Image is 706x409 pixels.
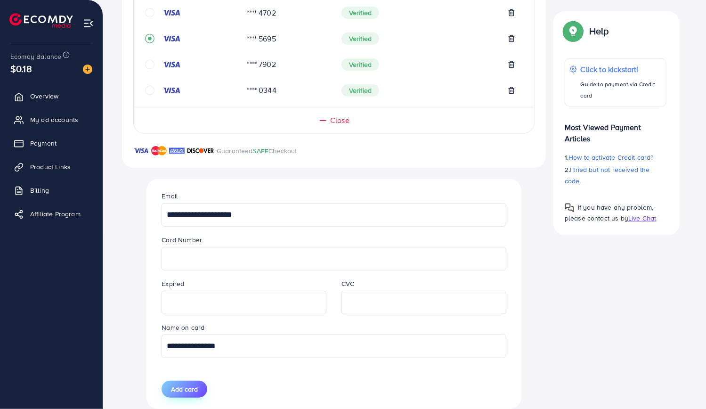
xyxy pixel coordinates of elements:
img: logo [9,13,73,28]
span: Payment [30,139,57,148]
svg: circle [145,8,154,17]
img: Popup guide [565,23,582,40]
label: CVC [341,279,354,288]
span: My ad accounts [30,115,78,124]
img: Popup guide [565,203,574,213]
iframe: Secure CVC input frame [347,292,501,313]
p: Most Viewed Payment Articles [565,114,666,144]
a: Overview [7,87,96,106]
label: Expired [162,279,184,288]
img: brand [151,145,167,156]
span: Verified [341,58,379,71]
img: credit [162,35,181,42]
span: Product Links [30,162,71,172]
p: 2. [565,164,666,187]
a: My ad accounts [7,110,96,129]
span: Live Chat [628,213,656,223]
span: $0.18 [10,62,32,75]
button: Add card [162,381,207,398]
a: Billing [7,181,96,200]
span: I tried but not received the code. [565,165,650,186]
img: credit [162,9,181,16]
a: Product Links [7,157,96,176]
span: Overview [30,91,58,101]
img: image [83,65,92,74]
span: Add card [171,384,198,394]
span: Affiliate Program [30,209,81,219]
img: menu [83,18,94,29]
p: Click to kickstart! [581,64,661,75]
iframe: Secure expiration date input frame [167,292,321,313]
p: Guide to payment via Credit card [581,79,661,101]
label: Card Number [162,235,202,245]
svg: circle [145,86,154,95]
iframe: Secure card number input frame [167,248,501,269]
svg: record circle [145,34,154,43]
p: 1. [565,152,666,163]
span: How to activate Credit card? [568,153,653,162]
span: SAFE [253,146,269,155]
a: Payment [7,134,96,153]
label: Email [162,191,178,201]
span: If you have any problem, please contact us by [565,203,654,223]
img: brand [133,145,149,156]
span: Verified [341,7,379,19]
img: credit [162,87,181,94]
span: Close [330,115,349,126]
span: Verified [341,33,379,45]
img: brand [187,145,214,156]
a: Affiliate Program [7,204,96,223]
iframe: Chat [666,367,699,402]
p: Help [589,25,609,37]
label: Name on card [162,323,204,332]
span: Billing [30,186,49,195]
p: Guaranteed Checkout [217,145,297,156]
span: Ecomdy Balance [10,52,61,61]
img: brand [169,145,185,156]
span: Verified [341,84,379,97]
svg: circle [145,60,154,69]
img: credit [162,61,181,68]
